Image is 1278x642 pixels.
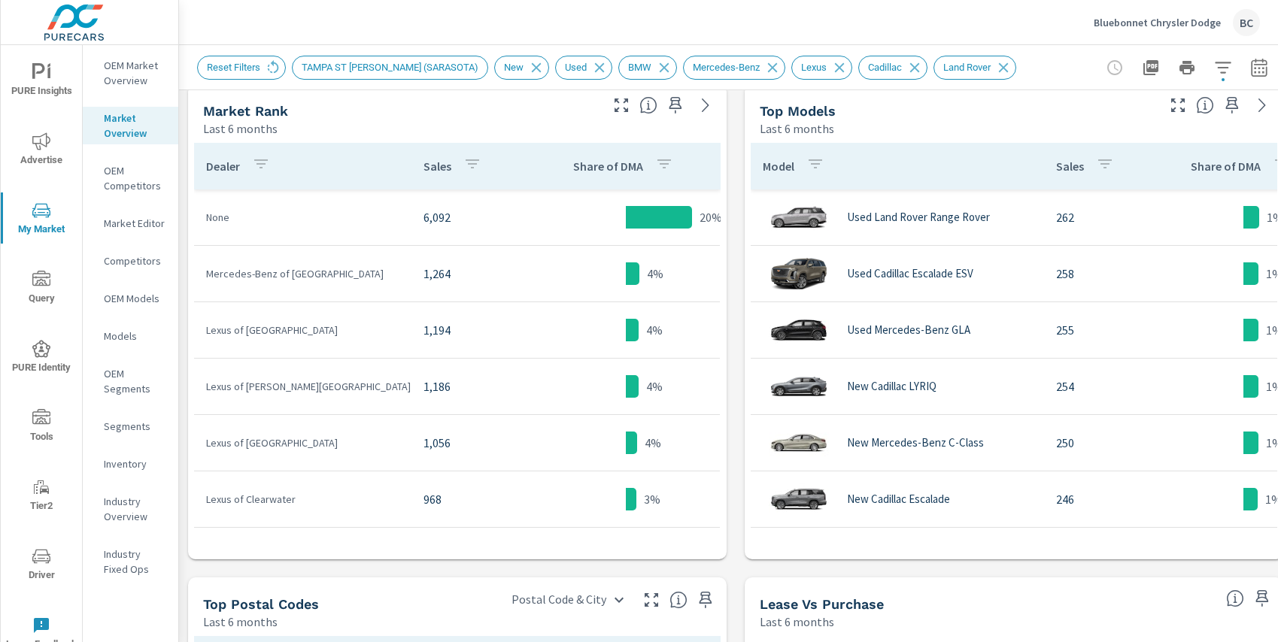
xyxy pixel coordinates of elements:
[104,291,166,306] p: OEM Models
[423,265,520,283] p: 1,264
[763,159,794,174] p: Model
[5,478,77,515] span: Tier2
[83,325,178,347] div: Models
[847,436,984,450] p: New Mercedes-Benz C-Class
[5,201,77,238] span: My Market
[760,103,836,119] h5: Top Models
[83,107,178,144] div: Market Overview
[694,588,718,612] span: Save this to your personalized report
[1166,93,1190,117] button: Make Fullscreen
[646,321,663,339] p: 4%
[83,212,178,235] div: Market Editor
[83,362,178,400] div: OEM Segments
[423,434,520,452] p: 1,056
[791,56,852,80] div: Lexus
[760,613,834,631] p: Last 6 months
[618,56,677,80] div: BMW
[206,492,399,507] p: Lexus of Clearwater
[423,208,520,226] p: 6,092
[83,543,178,580] div: Industry Fixed Ops
[203,613,278,631] p: Last 6 months
[934,62,1000,73] span: Land Rover
[502,586,633,613] div: Postal Code & City
[769,195,829,240] img: glamour
[83,159,178,197] div: OEM Competitors
[683,56,785,80] div: Mercedes-Benz
[104,253,166,268] p: Competitors
[769,251,829,296] img: glamour
[104,163,166,193] p: OEM Competitors
[847,267,973,280] p: Used Cadillac Escalade ESV
[1220,93,1244,117] span: Save this to your personalized report
[1056,434,1137,452] p: 250
[847,323,970,337] p: Used Mercedes-Benz GLA
[1056,159,1084,174] p: Sales
[573,159,643,174] p: Share of DMA
[1244,53,1274,83] button: Select Date Range
[1191,159,1261,174] p: Share of DMA
[647,265,663,283] p: 4%
[609,93,633,117] button: Make Fullscreen
[847,492,950,506] p: New Cadillac Escalade
[104,58,166,88] p: OEM Market Overview
[1226,589,1244,607] span: Understand how shoppers are deciding to purchase vehicles. Sales data is based off market registr...
[83,415,178,438] div: Segments
[5,271,77,307] span: Query
[203,103,288,119] h5: Market Rank
[760,596,884,612] h5: Lease vs Purchase
[423,377,520,395] p: 1,186
[1233,9,1260,36] div: BC
[847,380,936,393] p: New Cadillac LYRIQ
[1056,321,1137,339] p: 255
[206,266,399,281] p: Mercedes-Benz of [GEOGRAPHIC_DATA]
[684,62,769,73] span: Mercedes-Benz
[104,419,166,434] p: Segments
[423,321,520,339] p: 1,194
[83,453,178,475] div: Inventory
[1196,96,1214,114] span: Find the biggest opportunities within your model lineup nationwide. [Source: Market registration ...
[206,323,399,338] p: Lexus of [GEOGRAPHIC_DATA]
[293,62,487,73] span: TAMPA ST [PERSON_NAME] (SARASOTA)
[203,120,278,138] p: Last 6 months
[5,409,77,446] span: Tools
[494,56,549,80] div: New
[669,591,688,609] span: Top Postal Codes shows you how you rank, in terms of sales, to other dealerships in your market. ...
[423,159,451,174] p: Sales
[847,210,990,224] p: Used Land Rover Range Rover
[639,588,663,612] button: Make Fullscreen
[663,93,688,117] span: Save this to your personalized report
[769,307,829,353] img: glamour
[769,477,829,522] img: glamour
[1172,53,1202,83] button: Print Report
[83,54,178,92] div: OEM Market Overview
[104,111,166,141] p: Market Overview
[104,366,166,396] p: OEM Segments
[104,216,166,231] p: Market Editor
[694,93,718,117] a: See more details in report
[639,96,657,114] span: Market Rank shows you how dealerships rank, in terms of sales, against other dealerships nationwi...
[555,56,612,80] div: Used
[83,490,178,528] div: Industry Overview
[83,250,178,272] div: Competitors
[769,364,829,409] img: glamour
[206,379,399,394] p: Lexus of [PERSON_NAME][GEOGRAPHIC_DATA]
[760,120,834,138] p: Last 6 months
[1250,93,1274,117] a: See more details in report
[206,435,399,450] p: Lexus of [GEOGRAPHIC_DATA]
[1056,265,1137,283] p: 258
[644,490,660,508] p: 3%
[104,329,166,344] p: Models
[556,62,596,73] span: Used
[619,62,660,73] span: BMW
[1208,53,1238,83] button: Apply Filters
[197,56,286,80] div: Reset Filters
[858,56,927,80] div: Cadillac
[5,340,77,377] span: PURE Identity
[1056,490,1137,508] p: 246
[5,547,77,584] span: Driver
[5,63,77,100] span: PURE Insights
[198,62,269,73] span: Reset Filters
[495,62,533,73] span: New
[645,434,661,452] p: 4%
[5,132,77,169] span: Advertise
